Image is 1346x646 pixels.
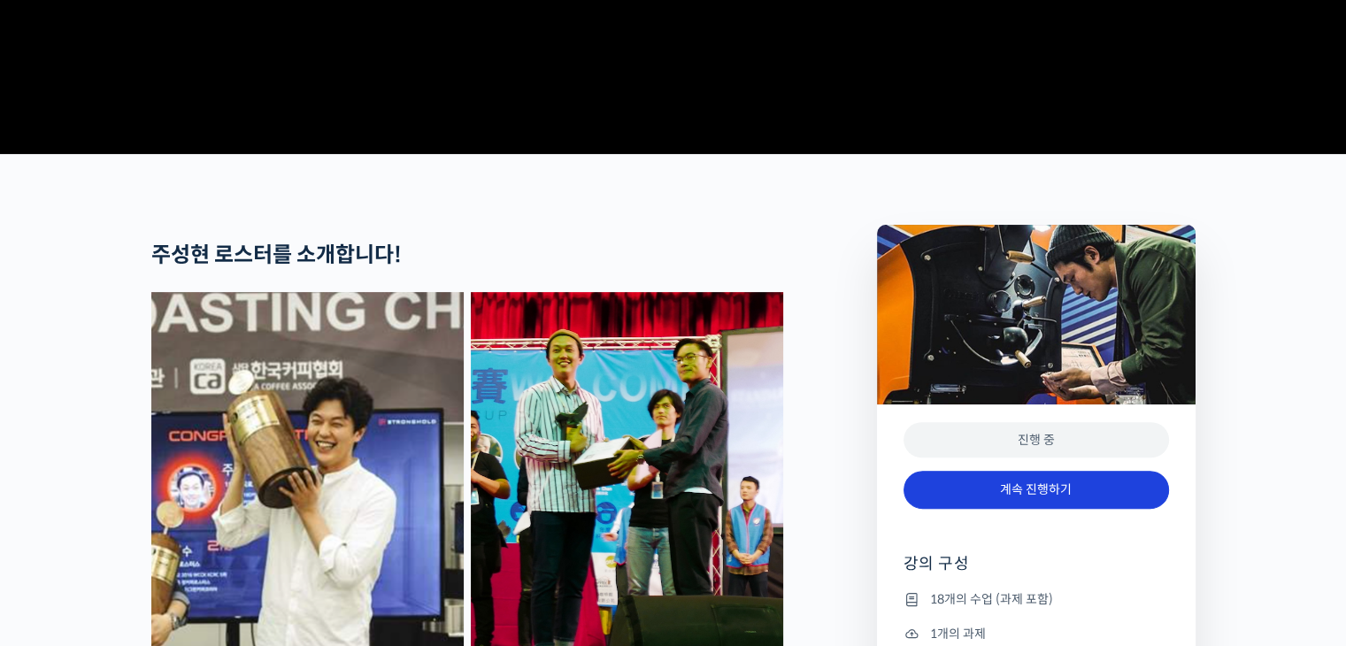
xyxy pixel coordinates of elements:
[151,242,402,268] strong: 주성현 로스터를 소개합니다!
[117,499,228,543] a: 대화
[162,527,183,541] span: 대화
[56,526,66,540] span: 홈
[228,499,340,543] a: 설정
[904,553,1169,588] h4: 강의 구성
[273,526,295,540] span: 설정
[904,588,1169,610] li: 18개의 수업 (과제 포함)
[904,471,1169,509] a: 계속 진행하기
[904,422,1169,458] div: 진행 중
[5,499,117,543] a: 홈
[904,623,1169,644] li: 1개의 과제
